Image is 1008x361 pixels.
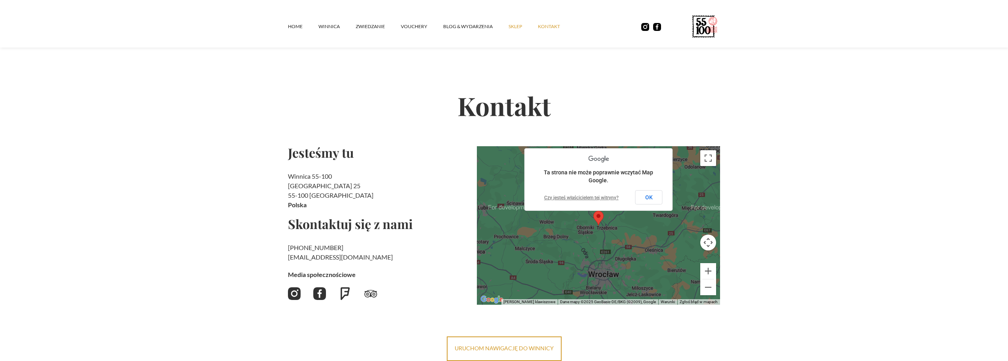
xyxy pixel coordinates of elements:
[318,15,356,38] a: winnica
[288,253,393,261] a: [EMAIL_ADDRESS][DOMAIN_NAME]
[288,243,471,262] h2: ‍
[288,65,720,146] h2: Kontakt
[479,294,505,305] img: Google
[447,336,562,361] a: uruchom nawigację do winnicy
[635,190,663,204] button: OK
[509,15,538,38] a: SKLEP
[661,300,675,304] a: Warunki (otwiera się w nowej karcie)
[288,218,471,230] h2: Skontaktuj się z nami
[503,299,555,305] button: Skróty klawiszowe
[593,211,604,225] div: Map pin
[700,150,716,166] button: Włącz widok pełnoekranowy
[443,15,509,38] a: Blog & Wydarzenia
[288,172,471,210] h2: Winnica 55-100 [GEOGRAPHIC_DATA] 25 55-100 [GEOGRAPHIC_DATA]
[401,15,443,38] a: vouchery
[288,201,307,208] strong: Polska
[560,300,656,304] span: Dane mapy ©2025 GeoBasis-DE/BKG (©2009), Google
[288,244,343,251] a: [PHONE_NUMBER]
[700,279,716,295] button: Pomniejsz
[356,15,401,38] a: ZWIEDZANIE
[288,271,356,278] strong: Media społecznościowe
[288,146,471,159] h2: Jesteśmy tu
[544,195,619,201] a: Czy jesteś właścicielem tej witryny?
[479,294,505,305] a: Pokaż ten obszar w Mapach Google (otwiera się w nowym oknie)
[288,15,318,38] a: Home
[544,169,653,183] span: Ta strona nie może poprawnie wczytać Map Google.
[700,235,716,250] button: Sterowanie kamerą na mapie
[538,15,576,38] a: kontakt
[700,263,716,279] button: Powiększ
[680,300,718,304] a: Zgłoś błąd w mapach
